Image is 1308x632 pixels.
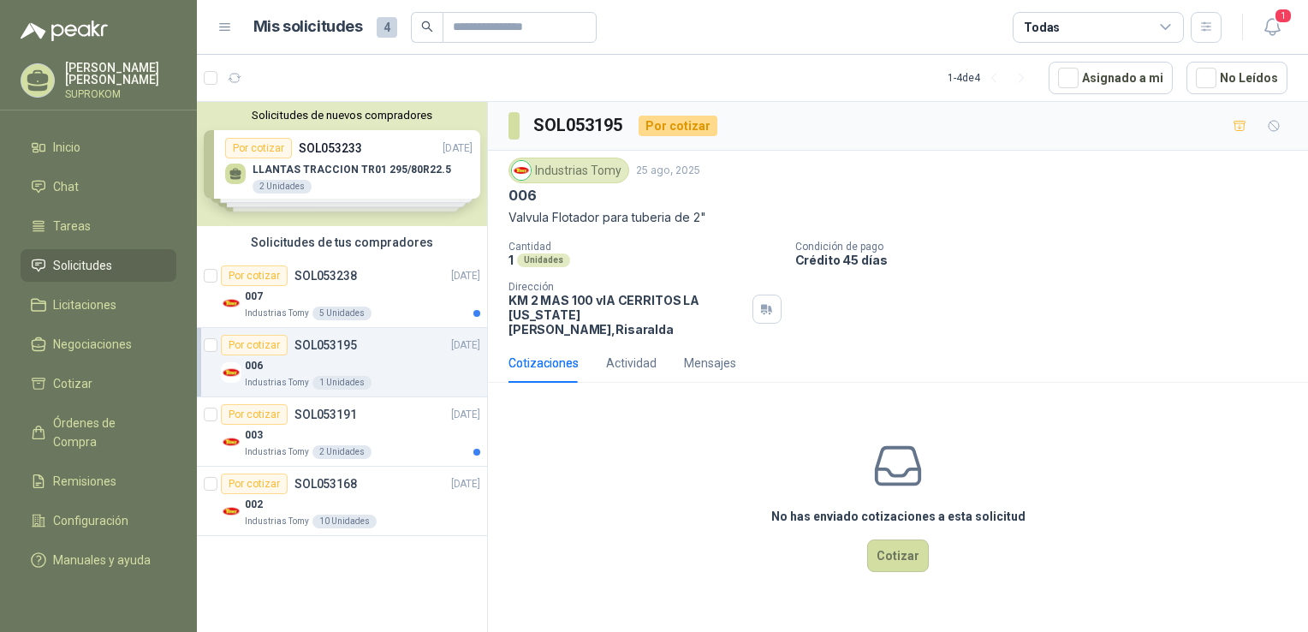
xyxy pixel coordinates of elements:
[245,289,263,305] p: 007
[53,551,151,569] span: Manuales y ayuda
[197,397,487,467] a: Por cotizarSOL053191[DATE] Company Logo003Industrias Tomy2 Unidades
[21,289,176,321] a: Licitaciones
[451,268,480,284] p: [DATE]
[197,259,487,328] a: Por cotizarSOL053238[DATE] Company Logo007Industrias Tomy5 Unidades
[771,507,1026,526] h3: No has enviado cotizaciones a esta solicitud
[312,445,372,459] div: 2 Unidades
[508,158,629,183] div: Industrias Tomy
[508,253,514,267] p: 1
[53,177,79,196] span: Chat
[245,376,309,390] p: Industrias Tomy
[53,256,112,275] span: Solicitudes
[53,217,91,236] span: Tareas
[53,472,116,491] span: Remisiones
[53,511,128,530] span: Configuración
[684,354,736,373] div: Mensajes
[21,544,176,576] a: Manuales y ayuda
[606,354,657,373] div: Actividad
[21,249,176,282] a: Solicitudes
[421,21,433,33] span: search
[21,367,176,400] a: Cotizar
[21,131,176,164] a: Inicio
[451,337,480,354] p: [DATE]
[245,427,263,444] p: 003
[245,515,309,528] p: Industrias Tomy
[294,339,357,351] p: SOL053195
[197,467,487,536] a: Por cotizarSOL053168[DATE] Company Logo002Industrias Tomy10 Unidades
[21,407,176,458] a: Órdenes de Compra
[312,376,372,390] div: 1 Unidades
[221,404,288,425] div: Por cotizar
[221,265,288,286] div: Por cotizar
[312,515,377,528] div: 10 Unidades
[53,295,116,314] span: Licitaciones
[1274,8,1293,24] span: 1
[795,253,1302,267] p: Crédito 45 días
[21,465,176,498] a: Remisiones
[65,89,176,99] p: SUPROKOM
[197,102,487,226] div: Solicitudes de nuevos compradoresPor cotizarSOL053233[DATE] LLANTAS TRACCION TR01 295/80R22.52 Un...
[508,281,746,293] p: Dirección
[245,358,263,374] p: 006
[512,161,531,180] img: Company Logo
[508,208,1287,227] p: Valvula Flotador para tuberia de 2"
[636,163,700,179] p: 25 ago, 2025
[53,374,92,393] span: Cotizar
[508,187,536,205] p: 006
[221,335,288,355] div: Por cotizar
[451,476,480,492] p: [DATE]
[21,210,176,242] a: Tareas
[294,478,357,490] p: SOL053168
[1257,12,1287,43] button: 1
[1024,18,1060,37] div: Todas
[245,445,309,459] p: Industrias Tomy
[533,112,625,139] h3: SOL053195
[21,170,176,203] a: Chat
[197,328,487,397] a: Por cotizarSOL053195[DATE] Company Logo006Industrias Tomy1 Unidades
[508,354,579,373] div: Cotizaciones
[517,253,570,267] div: Unidades
[197,226,487,259] div: Solicitudes de tus compradores
[221,501,241,522] img: Company Logo
[948,64,1035,92] div: 1 - 4 de 4
[221,432,241,452] img: Company Logo
[245,497,263,513] p: 002
[221,293,241,313] img: Company Logo
[377,17,397,38] span: 4
[65,62,176,86] p: [PERSON_NAME] [PERSON_NAME]
[221,362,241,383] img: Company Logo
[639,116,717,136] div: Por cotizar
[867,540,929,572] button: Cotizar
[21,328,176,361] a: Negociaciones
[312,307,372,320] div: 5 Unidades
[294,408,357,420] p: SOL053191
[451,407,480,423] p: [DATE]
[53,335,132,354] span: Negociaciones
[221,474,288,494] div: Por cotizar
[1049,62,1173,94] button: Asignado a mi
[21,21,108,41] img: Logo peakr
[245,307,309,320] p: Industrias Tomy
[294,270,357,282] p: SOL053238
[1186,62,1287,94] button: No Leídos
[508,241,782,253] p: Cantidad
[204,109,480,122] button: Solicitudes de nuevos compradores
[53,414,160,451] span: Órdenes de Compra
[253,15,363,39] h1: Mis solicitudes
[21,504,176,537] a: Configuración
[508,293,746,337] p: KM 2 MAS 100 vIA CERRITOS LA [US_STATE] [PERSON_NAME] , Risaralda
[795,241,1302,253] p: Condición de pago
[53,138,80,157] span: Inicio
